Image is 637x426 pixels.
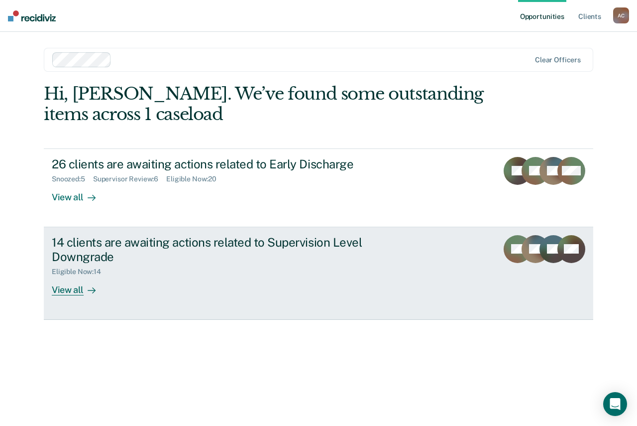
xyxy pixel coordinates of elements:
button: AC [613,7,629,23]
div: A C [613,7,629,23]
div: View all [52,183,107,203]
div: Supervisor Review : 6 [93,175,166,183]
div: Eligible Now : 20 [166,175,224,183]
img: Recidiviz [8,10,56,21]
div: Snoozed : 5 [52,175,93,183]
div: 26 clients are awaiting actions related to Early Discharge [52,157,401,171]
a: 14 clients are awaiting actions related to Supervision Level DowngradeEligible Now:14View all [44,227,593,320]
div: Hi, [PERSON_NAME]. We’ve found some outstanding items across 1 caseload [44,84,483,125]
div: Eligible Now : 14 [52,268,109,276]
div: 14 clients are awaiting actions related to Supervision Level Downgrade [52,235,401,264]
div: Open Intercom Messenger [603,392,627,416]
a: 26 clients are awaiting actions related to Early DischargeSnoozed:5Supervisor Review:6Eligible No... [44,148,593,227]
div: View all [52,276,107,295]
div: Clear officers [535,56,581,64]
